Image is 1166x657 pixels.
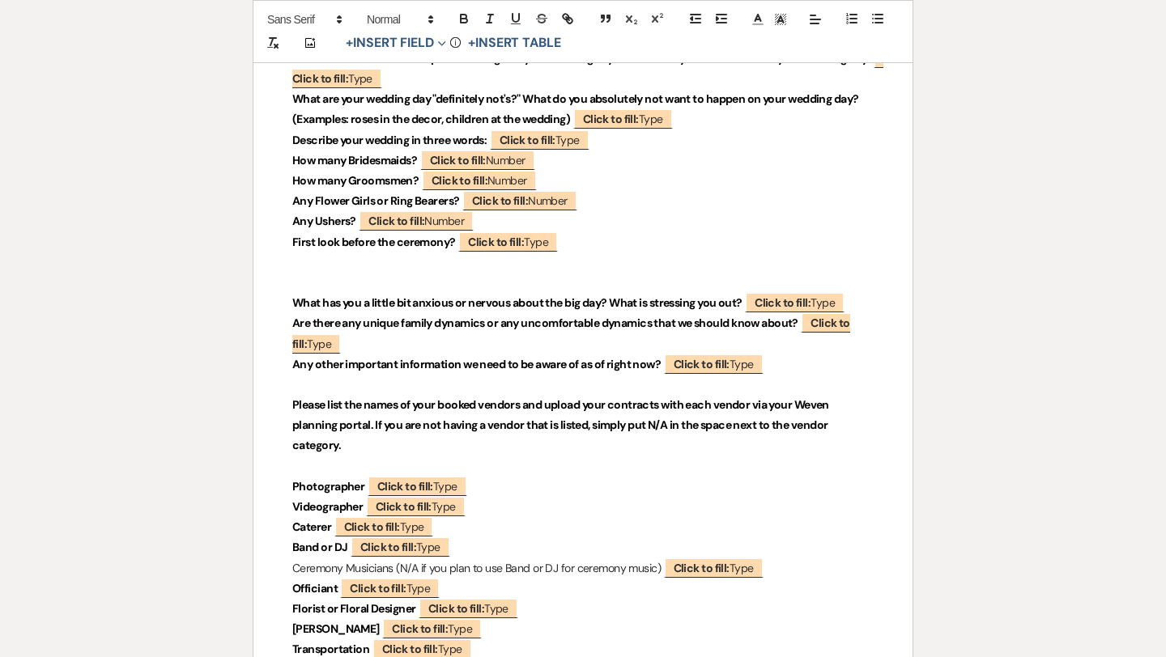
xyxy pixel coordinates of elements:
strong: Are there any unique family dynamics or any uncomfortable dynamics that we should know about? [292,316,798,330]
b: Click to fill: [392,621,448,636]
strong: Transportation [292,642,369,656]
button: Insert Field [340,34,452,53]
span: Number [420,150,535,170]
strong: [PERSON_NAME] [292,621,380,636]
span: Type [664,557,764,578]
span: Type [292,48,883,88]
strong: Videographer [292,499,363,514]
strong: What are your wedding day "definitely not's?" What do you absolutely not want to happen on your w... [292,91,861,126]
span: Type [366,496,466,516]
span: Type [458,231,558,252]
b: Click to fill: [292,316,850,350]
b: Click to fill: [292,71,348,86]
strong: Any other important information we need to be aware of as of right now? [292,357,661,371]
span: Type [745,292,845,312]
p: Ceremony Musicians (N/A if you plan to use Band or DJ for ceremony music) [292,558,874,579]
b: Click to fill: [428,601,484,616]
b: Click to fill: [500,133,555,147]
strong: First look before the ceremony? [292,235,456,249]
span: Type [368,476,467,496]
span: Type [340,578,440,598]
b: Click to fill: [472,193,528,208]
strong: Any Ushers? [292,214,356,228]
strong: Describe your wedding in three words: [292,133,487,147]
b: Click to fill: [360,540,416,554]
span: Alignment [804,10,827,29]
span: Header Formats [360,10,439,29]
strong: How many Bridesmaids? [292,153,417,167]
b: Click to fill: [755,295,811,310]
strong: How many Groomsmen? [292,173,419,188]
b: Click to fill: [344,519,400,534]
span: Number [462,190,577,210]
span: Type [351,536,450,557]
span: Number [359,210,474,231]
span: + [468,37,475,50]
strong: What has you a little bit anxious or nervous about the big day? What is stressing you out? [292,295,743,310]
span: Type [382,618,482,638]
strong: Florist or Floral Designer [292,601,415,616]
b: Click to fill: [674,561,730,575]
strong: Caterer [292,519,331,534]
button: +Insert Table [462,34,567,53]
strong: Any Flower Girls or Ring Bearers? [292,193,460,208]
b: Click to fill: [583,112,639,126]
b: Click to fill: [468,235,524,249]
span: Text Color [747,10,769,29]
strong: Band or DJ [292,540,347,554]
span: Text Background Color [769,10,792,29]
b: Click to fill: [368,214,424,228]
b: Click to fill: [674,357,730,371]
strong: Photographer [292,479,364,494]
b: Click to fill: [430,153,486,167]
span: Type [292,312,850,353]
span: Type [334,516,434,536]
strong: Please list the names of your booked vendors and upload your contracts with each vendor via your ... [292,397,831,452]
b: Click to fill: [350,581,406,596]
span: Number [422,170,537,190]
b: Click to fill: [376,499,432,514]
strong: Officiant [292,581,338,596]
b: Click to fill: [432,173,487,188]
span: Type [573,108,673,129]
span: Type [664,354,764,374]
b: Click to fill: [377,479,433,494]
span: + [346,37,353,50]
b: Click to fill: [382,642,438,656]
span: Type [419,598,518,618]
strong: What are the three most important things for your wedding day? What can't you live without on you... [292,51,874,66]
span: Type [490,129,589,150]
